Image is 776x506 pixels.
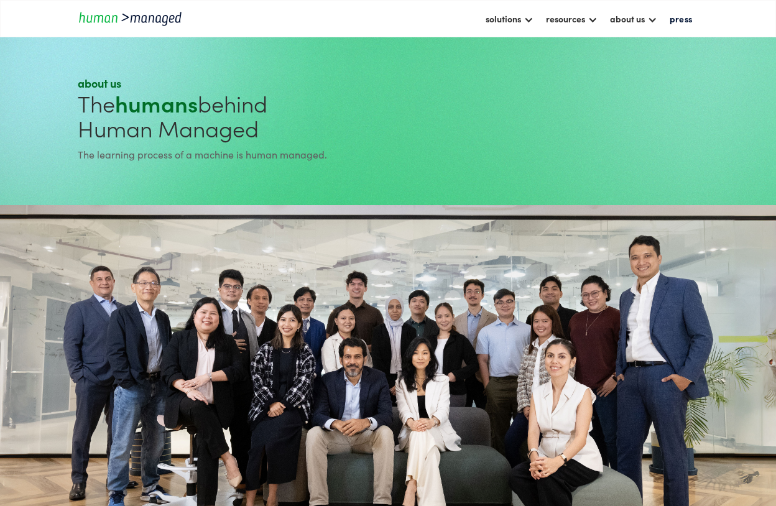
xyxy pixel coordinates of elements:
a: press [663,8,698,29]
div: The learning process of a machine is human managed. [78,147,383,162]
div: about us [610,11,645,26]
div: about us [78,76,383,91]
a: home [78,10,190,27]
div: about us [604,8,663,29]
h1: The behind Human Managed [78,91,383,140]
div: resources [546,11,585,26]
div: solutions [486,11,521,26]
strong: humans [115,87,198,119]
div: resources [540,8,604,29]
div: solutions [479,8,540,29]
